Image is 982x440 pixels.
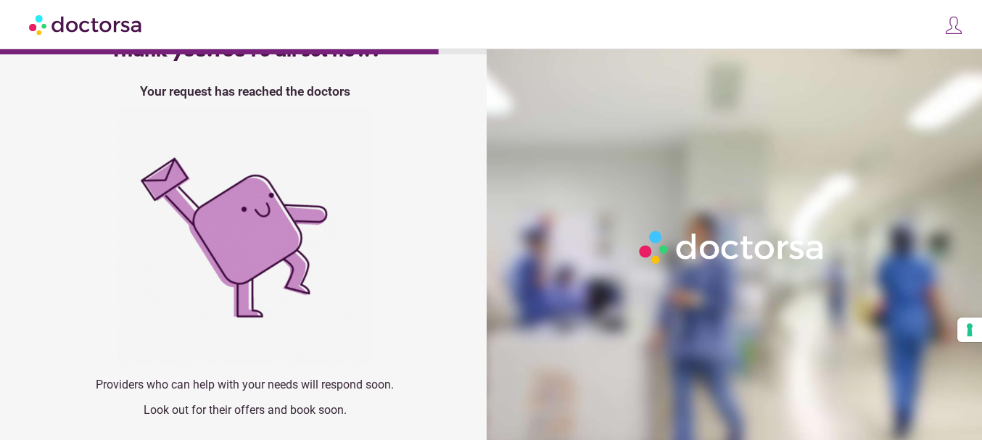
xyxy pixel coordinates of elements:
[30,403,459,417] p: Look out for their offers and book soon.
[957,317,982,342] button: Your consent preferences for tracking technologies
[118,109,372,363] img: success
[30,378,459,391] p: Providers who can help with your needs will respond soon.
[634,225,830,269] img: Logo-Doctorsa-trans-White-partial-flat.png
[140,84,350,99] strong: Your request has reached the doctors
[29,8,144,41] img: Doctorsa.com
[944,15,964,36] img: icons8-customer-100.png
